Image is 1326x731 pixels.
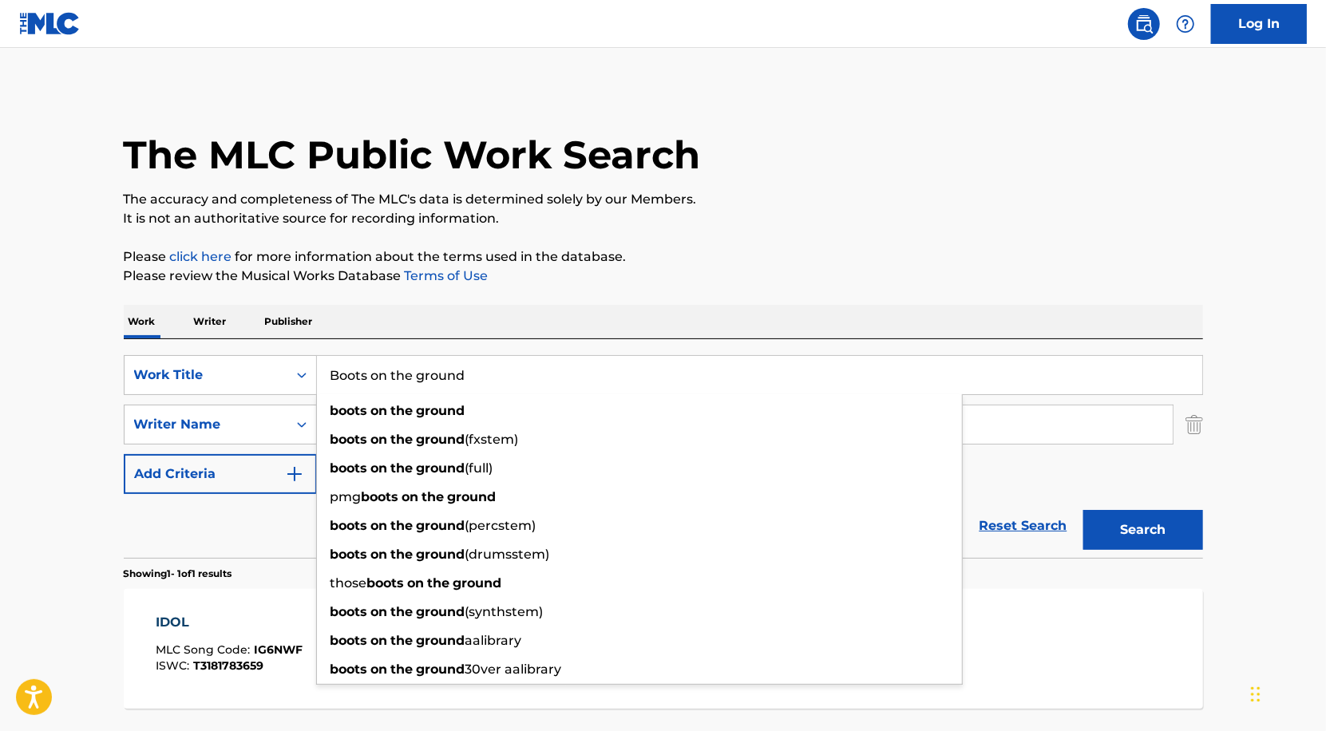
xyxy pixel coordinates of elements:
[1185,405,1203,445] img: Delete Criterion
[391,604,414,619] strong: the
[1251,670,1261,718] div: Drag
[193,658,263,673] span: T3181783659
[260,305,318,338] p: Publisher
[1083,510,1203,550] button: Search
[465,633,522,648] span: aalibrary
[402,489,419,504] strong: on
[465,518,536,533] span: (percstem)
[124,305,160,338] p: Work
[972,508,1075,543] a: Reset Search
[19,12,81,35] img: MLC Logo
[465,460,493,476] span: (full)
[331,604,368,619] strong: boots
[391,518,414,533] strong: the
[417,518,465,533] strong: ground
[408,575,425,591] strong: on
[362,489,399,504] strong: boots
[254,642,303,657] span: IG6NWF
[371,432,388,447] strong: on
[417,604,465,619] strong: ground
[156,658,193,673] span: ISWC :
[417,403,465,418] strong: ground
[1170,8,1201,40] div: Help
[465,604,544,619] span: (synthstem)
[1211,4,1307,44] a: Log In
[331,662,368,677] strong: boots
[448,489,497,504] strong: ground
[391,432,414,447] strong: the
[371,460,388,476] strong: on
[124,454,317,494] button: Add Criteria
[124,131,701,179] h1: The MLC Public Work Search
[134,365,278,385] div: Work Title
[331,575,367,591] span: those
[124,589,1203,709] a: IDOLMLC Song Code:IG6NWFISWC:T3181783659Writers (2)[PERSON_NAME], [PERSON_NAME]Recording Artists ...
[465,432,519,447] span: (fxstem)
[422,489,445,504] strong: the
[417,432,465,447] strong: ground
[1176,14,1195,34] img: help
[371,662,388,677] strong: on
[124,247,1203,267] p: Please for more information about the terms used in the database.
[1128,8,1160,40] a: Public Search
[417,547,465,562] strong: ground
[391,662,414,677] strong: the
[417,633,465,648] strong: ground
[124,209,1203,228] p: It is not an authoritative source for recording information.
[391,633,414,648] strong: the
[156,642,254,657] span: MLC Song Code :
[371,518,388,533] strong: on
[417,460,465,476] strong: ground
[465,662,562,677] span: 30ver aalibrary
[331,489,362,504] span: pmg
[170,249,232,264] a: click here
[124,567,232,581] p: Showing 1 - 1 of 1 results
[1246,654,1326,731] iframe: Chat Widget
[371,604,388,619] strong: on
[465,547,550,562] span: (drumsstem)
[371,547,388,562] strong: on
[331,460,368,476] strong: boots
[1134,14,1154,34] img: search
[331,518,368,533] strong: boots
[367,575,405,591] strong: boots
[331,547,368,562] strong: boots
[331,432,368,447] strong: boots
[428,575,450,591] strong: the
[124,355,1203,558] form: Search Form
[417,662,465,677] strong: ground
[391,460,414,476] strong: the
[391,403,414,418] strong: the
[453,575,502,591] strong: ground
[134,415,278,434] div: Writer Name
[331,403,368,418] strong: boots
[371,633,388,648] strong: on
[371,403,388,418] strong: on
[189,305,232,338] p: Writer
[285,464,304,484] img: 9d2ae6d4665cec9f34b9.svg
[156,613,303,632] div: IDOL
[124,267,1203,286] p: Please review the Musical Works Database
[391,547,414,562] strong: the
[124,190,1203,209] p: The accuracy and completeness of The MLC's data is determined solely by our Members.
[331,633,368,648] strong: boots
[402,268,489,283] a: Terms of Use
